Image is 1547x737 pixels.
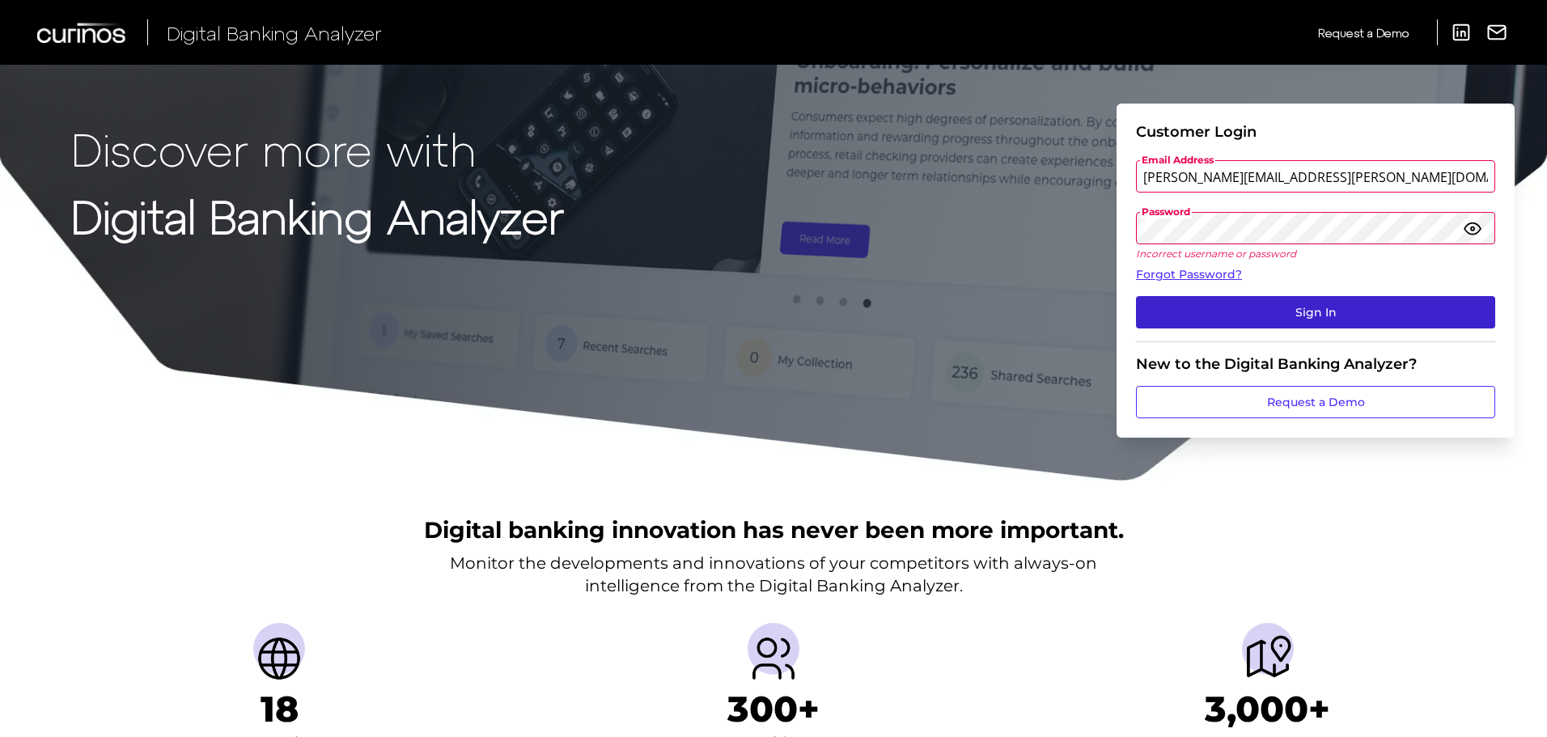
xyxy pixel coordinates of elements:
[1136,266,1495,283] a: Forgot Password?
[1136,296,1495,328] button: Sign In
[261,688,299,731] h1: 18
[71,188,564,243] strong: Digital Banking Analyzer
[424,515,1124,545] h2: Digital banking innovation has never been more important.
[1242,633,1294,684] img: Journeys
[450,552,1097,597] p: Monitor the developments and innovations of your competitors with always-on intelligence from the...
[1140,205,1192,218] span: Password
[253,633,305,684] img: Countries
[727,688,820,731] h1: 300+
[1136,386,1495,418] a: Request a Demo
[1136,355,1495,373] div: New to the Digital Banking Analyzer?
[748,633,799,684] img: Providers
[167,21,382,44] span: Digital Banking Analyzer
[1205,688,1330,731] h1: 3,000+
[71,123,564,174] p: Discover more with
[1140,154,1215,167] span: Email Address
[1318,19,1409,46] a: Request a Demo
[37,23,128,43] img: Curinos
[1318,26,1409,40] span: Request a Demo
[1136,123,1495,141] div: Customer Login
[1136,248,1495,260] p: Incorrect username or password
